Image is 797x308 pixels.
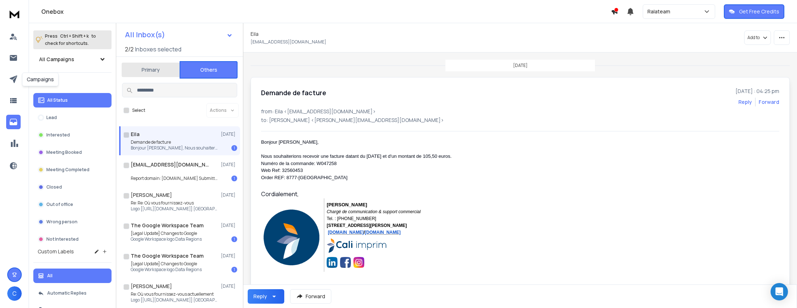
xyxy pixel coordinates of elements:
[33,197,112,212] button: Out of office
[261,160,473,167] div: Numéro de la commande: W047258
[261,153,473,160] div: Nous souhaiterions recevoir une facture datant du [DATE] et d'un montant de 105,50 euros.
[264,210,319,265] img: JalkS1xgQAIfE5_n1d_YjWjsU4-CjbByTUC74ajikjyGqnI_04M9V2qGRWrp1b46ISyqyk1P0GVi6sSS65ssBxIsTGrHxr6pb...
[131,261,202,267] p: [Legal Update] Changes to Google
[131,139,218,145] p: Demande de facture
[46,149,82,155] p: Meeting Booked
[364,230,365,235] span: /
[248,289,284,304] button: Reply
[180,61,238,79] button: Others
[41,7,611,16] h1: Onebox
[261,88,326,98] h1: Demande de facture
[131,206,218,212] p: Logo [[URL][DOMAIN_NAME]] [GEOGRAPHIC_DATA], Vous venez de me contacter
[135,45,181,54] h3: Inboxes selected
[46,236,79,242] p: Not Interested
[7,7,22,21] img: logo
[647,8,673,15] p: Ralateam
[33,269,112,283] button: All
[46,219,77,225] p: Wrong person
[231,176,237,181] div: 1
[22,72,59,86] div: Campaigns
[724,4,784,19] button: Get Free Credits
[261,174,473,181] div: Order REF: 8777-[GEOGRAPHIC_DATA]
[771,283,788,300] div: Open Intercom Messenger
[33,128,112,142] button: Interested
[131,291,218,297] p: Re: Où vous fournissez-vous actuellement
[125,45,134,54] span: 2 / 2
[327,216,376,221] span: Tel. : [PHONE_NUMBER]
[221,162,237,168] p: [DATE]
[45,33,96,47] p: Press to check for shortcuts.
[251,39,326,45] p: [EMAIL_ADDRESS][DOMAIN_NAME]
[131,191,172,199] h1: [PERSON_NAME]
[231,145,237,151] div: 1
[131,236,202,242] p: Google Workspace logo Data Regions
[747,35,760,41] p: Add to
[221,192,237,198] p: [DATE]
[33,79,112,89] h3: Filters
[131,176,218,181] p: Report domain: [DOMAIN_NAME] Submitter: [DOMAIN_NAME]
[759,98,779,106] div: Forward
[327,223,407,228] span: [STREET_ADDRESS][PERSON_NAME]
[221,223,237,228] p: [DATE]
[327,202,367,207] span: [PERSON_NAME]
[261,117,779,124] p: to: [PERSON_NAME] <[PERSON_NAME][EMAIL_ADDRESS][DOMAIN_NAME]>
[46,184,62,190] p: Closed
[119,28,239,42] button: All Inbox(s)
[33,110,112,125] button: Lead
[131,297,218,303] p: Logo [[URL][DOMAIN_NAME]] [GEOGRAPHIC_DATA], Vous venez de me contacter
[353,257,364,268] img: nfx6l2fQBOTR9ReJKvKCsNGwj6RTezFTL1O3lTk_Y4a0RQec8SA0qux-RNEJeYk6hKNGXsSrmeNzDbuQhlN14zrax_yEz9DUq...
[33,180,112,194] button: Closed
[122,62,180,78] button: Primary
[340,257,351,268] img: vEiADJj3N5mDFci3w9Kl00JaDP2gK5bESwB4w1wmCxu4Yp332DvjDiNJPoHwm7J7oDuxEv_RkmBzISiAykPd9Fg82Zj4rjBDF...
[47,290,87,296] p: Automatic Replies
[38,248,74,255] h3: Custom Labels
[327,236,387,256] img: fAS0QPFtdvQ2nvOENoajeMyZIa4AWOgVcPgPesRjNpZXhEfBNTRutEslxClLOtNvN9ualnZMeYjqG6bfBKAUuiIdW9lEvUDbG...
[513,63,528,68] p: [DATE]
[131,161,210,168] h1: [EMAIL_ADDRESS][DOMAIN_NAME]
[7,286,22,301] button: C
[131,283,172,290] h1: [PERSON_NAME]
[47,273,53,279] p: All
[132,107,145,113] label: Select
[131,267,202,273] p: Google Workspace logo Data Regions
[221,131,237,137] p: [DATE]
[327,209,420,214] i: Chargé de communication & support commercial
[251,30,259,38] h1: Eila
[261,167,473,174] div: Web Ref: 32560453
[221,253,237,259] p: [DATE]
[261,190,473,272] div: Cordialement,
[131,252,204,260] h1: The Google Workspace Team
[131,231,202,236] p: [Legal Update] Changes to Google
[33,52,112,67] button: All Campaigns
[46,132,70,138] p: Interested
[739,8,779,15] p: Get Free Credits
[131,131,139,138] h1: Eila
[231,236,237,242] div: 1
[46,167,89,173] p: Meeting Completed
[33,286,112,300] button: Automatic Replies
[261,108,779,115] p: from: Eila <[EMAIL_ADDRESS][DOMAIN_NAME]>
[33,215,112,229] button: Wrong person
[221,283,237,289] p: [DATE]
[328,228,364,236] a: [DOMAIN_NAME]
[59,32,90,40] span: Ctrl + Shift + k
[131,200,218,206] p: Re: Re: Où vous fournissez-vous
[231,267,237,273] div: 1
[261,139,473,146] div: Bonjour [PERSON_NAME],
[33,232,112,246] button: Not Interested
[290,289,331,304] button: Forward
[735,88,779,95] p: [DATE] : 04:25 pm
[46,202,73,207] p: Out of office
[131,222,204,229] h1: The Google Workspace Team
[328,230,364,235] span: [DOMAIN_NAME]
[125,31,165,38] h1: All Inbox(s)
[365,228,401,236] a: [DOMAIN_NAME]
[47,97,68,103] p: All Status
[33,145,112,160] button: Meeting Booked
[46,115,57,121] p: Lead
[327,257,337,268] img: bVivzE_PSk8d-xQHwyFbz-s0l5xlBPlXBkBdUNvV4I7ofdcqeWppaNuq6TiRWwf2Nfjz6CCiJ6KlLc9Es4ul_hP5gpZNvHkAd...
[131,145,218,151] p: Bonjour [PERSON_NAME], Nous souhaiterions recevoir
